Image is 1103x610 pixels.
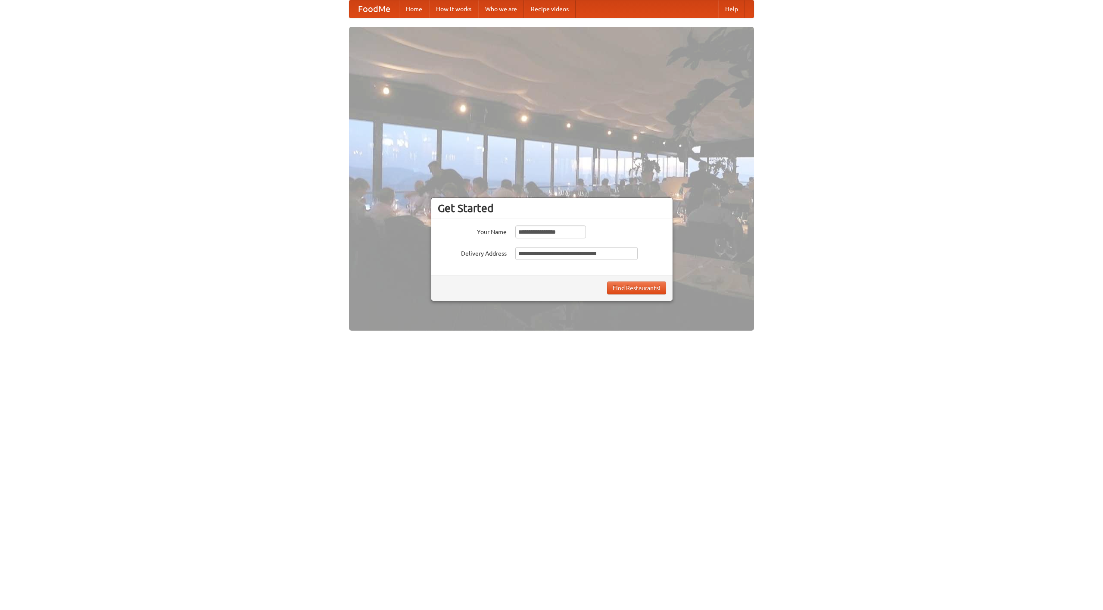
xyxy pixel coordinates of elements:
button: Find Restaurants! [607,282,666,294]
a: How it works [429,0,478,18]
a: Who we are [478,0,524,18]
label: Delivery Address [438,247,507,258]
a: Home [399,0,429,18]
a: Help [718,0,745,18]
h3: Get Started [438,202,666,215]
a: FoodMe [349,0,399,18]
a: Recipe videos [524,0,576,18]
label: Your Name [438,225,507,236]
